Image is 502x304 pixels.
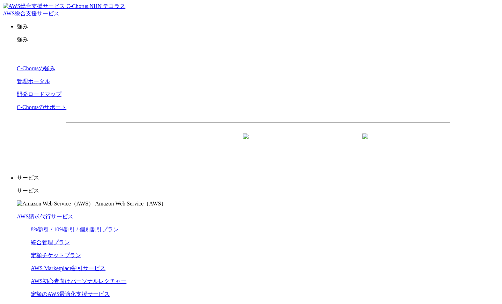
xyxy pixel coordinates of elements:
img: 矢印 [362,133,368,152]
a: まずは相談する [261,134,374,151]
a: 管理ポータル [17,78,50,84]
a: 統合管理プラン [31,239,70,245]
a: AWS総合支援サービス C-Chorus NHN テコラスAWS総合支援サービス [3,3,125,16]
a: 開発ロードマップ [17,91,61,97]
a: AWS請求代行サービス [17,213,73,219]
img: AWS総合支援サービス C-Chorus [3,3,88,10]
a: 資料を請求する [142,134,254,151]
p: 強み [17,36,499,43]
img: Amazon Web Service（AWS） [17,200,94,208]
span: Amazon Web Service（AWS） [95,201,167,207]
p: サービス [17,174,499,182]
a: AWS Marketplace割引サービス [31,265,105,271]
p: 強み [17,23,499,30]
a: AWS初心者向けパーソナルレクチャー [31,278,126,284]
a: 定額のAWS最適化支援サービス [31,291,110,297]
img: 矢印 [243,133,249,152]
a: 8%割引 / 10%割引 / 個別割引プラン [31,226,119,232]
a: 定額チケットプラン [31,252,81,258]
a: C-Chorusのサポート [17,104,66,110]
a: C-Chorusの強み [17,65,55,71]
p: サービス [17,187,499,195]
